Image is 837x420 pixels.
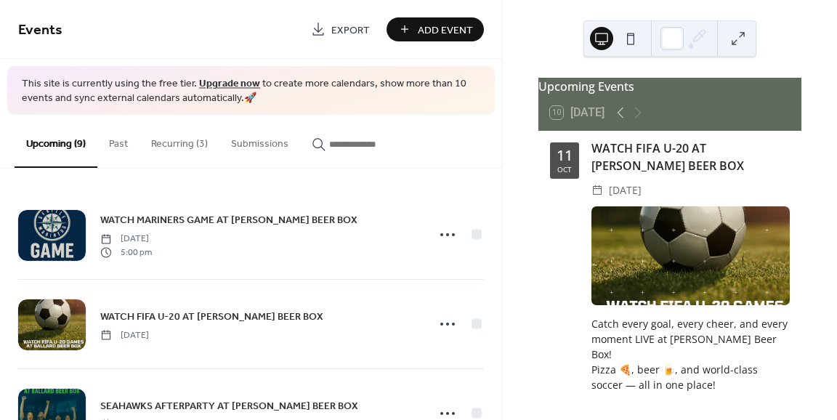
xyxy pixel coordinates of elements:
[591,182,603,199] div: ​
[100,211,357,228] a: WATCH MARINERS GAME AT [PERSON_NAME] BEER BOX
[418,23,473,38] span: Add Event
[100,309,323,324] span: WATCH FIFA U-20 AT [PERSON_NAME] BEER BOX
[300,17,381,41] a: Export
[100,246,152,259] span: 5:00 pm
[100,398,358,413] span: SEAHAWKS AFTERPARTY AT [PERSON_NAME] BEER BOX
[22,77,480,105] span: This site is currently using the free tier. to create more calendars, show more than 10 events an...
[100,308,323,325] a: WATCH FIFA U-20 AT [PERSON_NAME] BEER BOX
[331,23,370,38] span: Export
[15,115,97,168] button: Upcoming (9)
[100,397,358,414] a: SEAHAWKS AFTERPARTY AT [PERSON_NAME] BEER BOX
[18,16,62,44] span: Events
[100,213,357,228] span: WATCH MARINERS GAME AT [PERSON_NAME] BEER BOX
[219,115,300,166] button: Submissions
[100,328,149,342] span: [DATE]
[387,17,484,41] button: Add Event
[100,233,152,246] span: [DATE]
[557,148,573,163] div: 11
[538,78,801,95] div: Upcoming Events
[199,74,260,94] a: Upgrade now
[139,115,219,166] button: Recurring (3)
[591,316,790,392] div: Catch every goal, every cheer, and every moment LIVE at [PERSON_NAME] Beer Box! Pizza 🍕, beer 🍺, ...
[97,115,139,166] button: Past
[609,182,642,199] span: [DATE]
[557,166,572,173] div: Oct
[591,140,790,174] div: WATCH FIFA U-20 AT [PERSON_NAME] BEER BOX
